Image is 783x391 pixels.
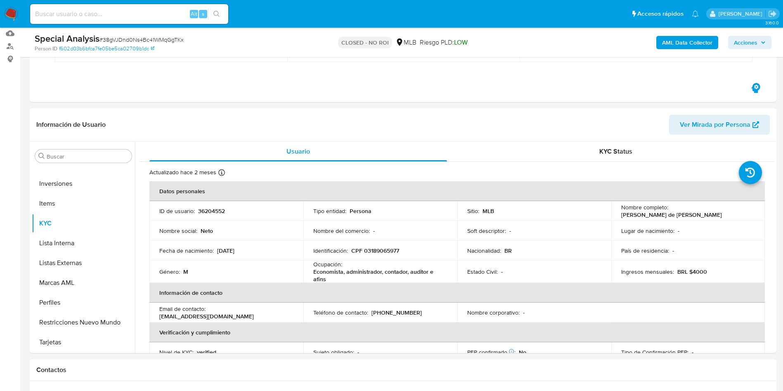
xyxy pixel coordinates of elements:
p: ID de usuario : [159,207,195,215]
p: Género : [159,268,180,275]
p: Soft descriptor : [467,227,506,235]
span: Alt [191,10,197,18]
p: No [519,348,526,356]
p: Sitio : [467,207,479,215]
p: Actualizado hace 2 meses [149,168,216,176]
p: Lugar de nacimiento : [621,227,674,235]
p: Ocupación : [313,261,342,268]
a: Salir [768,9,777,18]
p: Persona [350,207,371,215]
span: KYC Status [599,147,632,156]
p: Tipo de Confirmación PEP : [621,348,688,356]
div: MLB [395,38,416,47]
p: - [357,348,359,356]
p: - [509,227,511,235]
button: KYC [32,213,135,233]
button: Marcas AML [32,273,135,293]
p: CLOSED - NO ROI [338,37,392,48]
p: - [523,309,525,316]
p: Nivel de KYC : [159,348,194,356]
p: Nombre del comercio : [313,227,370,235]
input: Buscar [47,153,128,160]
p: Nombre social : [159,227,197,235]
span: s [202,10,204,18]
p: Sujeto obligado : [313,348,354,356]
p: BRL $4000 [677,268,707,275]
th: Información de contacto [149,283,765,303]
p: Teléfono de contacto : [313,309,368,316]
button: Perfiles [32,293,135,313]
p: MLB [483,207,494,215]
p: [EMAIL_ADDRESS][DOMAIN_NAME] [159,313,254,320]
p: - [692,348,693,356]
button: Buscar [38,153,45,159]
p: [PERSON_NAME] de [PERSON_NAME] [621,211,722,218]
p: Estado Civil : [467,268,498,275]
p: joaquin.santistebe@mercadolibre.com [719,10,765,18]
p: - [672,247,674,254]
p: Identificación : [313,247,348,254]
button: Acciones [728,36,771,49]
h1: Información de Usuario [36,121,106,129]
span: Acciones [734,36,757,49]
span: Accesos rápidos [637,9,684,18]
button: Ver Mirada por Persona [669,115,770,135]
p: [DATE] [217,247,234,254]
p: Economista, administrador, contador, auditor e afins [313,268,444,283]
button: Restricciones Nuevo Mundo [32,313,135,332]
p: BR [504,247,512,254]
p: M [183,268,188,275]
p: Email de contacto : [159,305,206,313]
b: Special Analysis [35,32,99,45]
p: País de residencia : [621,247,669,254]
span: Ver Mirada por Persona [680,115,750,135]
p: Ingresos mensuales : [621,268,674,275]
button: Tarjetas [32,332,135,352]
button: Items [32,194,135,213]
th: Verificación y cumplimiento [149,322,765,342]
p: verified [197,348,216,356]
p: Nombre corporativo : [467,309,520,316]
p: Nombre completo : [621,204,668,211]
span: Riesgo PLD: [420,38,468,47]
p: CPF 03189065977 [351,247,399,254]
span: 3.160.0 [765,19,779,26]
a: f602d03b6bfca7fe05be5ca02709b1dc [59,45,154,52]
p: Nacionalidad : [467,247,501,254]
span: Usuario [286,147,310,156]
button: Lista Interna [32,233,135,253]
b: AML Data Collector [662,36,712,49]
p: Tipo entidad : [313,207,346,215]
p: Fecha de nacimiento : [159,247,214,254]
p: Neto [201,227,213,235]
p: - [678,227,679,235]
input: Buscar usuario o caso... [30,9,228,19]
span: # 38gVJDnd0Ns4Bc41WMqGgTKx [99,36,184,44]
button: Listas Externas [32,253,135,273]
p: - [501,268,503,275]
p: 36204552 [198,207,225,215]
p: [PHONE_NUMBER] [371,309,422,316]
th: Datos personales [149,181,765,201]
a: Notificaciones [692,10,699,17]
button: search-icon [208,8,225,20]
b: Person ID [35,45,57,52]
p: - [373,227,375,235]
h1: Contactos [36,366,770,374]
p: PEP confirmado : [467,348,516,356]
button: AML Data Collector [656,36,718,49]
span: LOW [454,38,468,47]
button: Inversiones [32,174,135,194]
